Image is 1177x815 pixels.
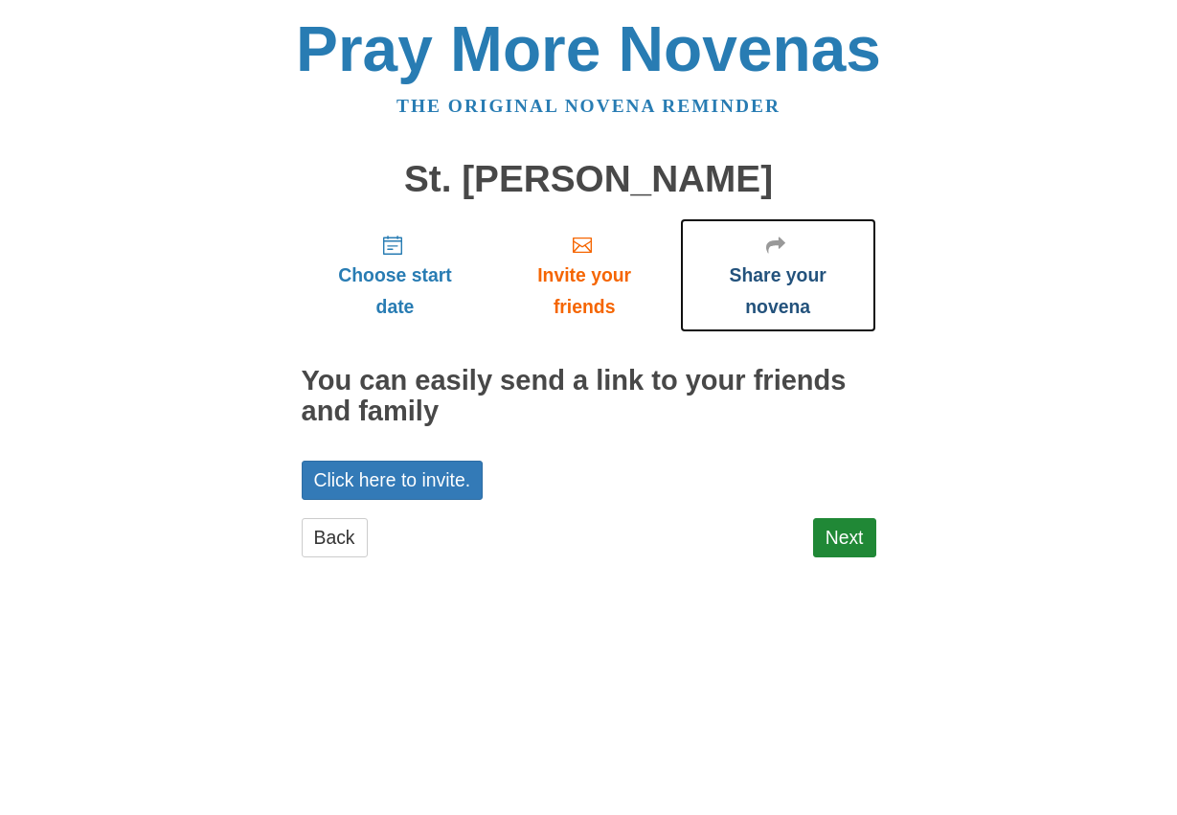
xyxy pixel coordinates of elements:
[302,159,876,200] h1: St. [PERSON_NAME]
[302,218,489,332] a: Choose start date
[813,518,876,557] a: Next
[302,461,484,500] a: Click here to invite.
[699,260,857,323] span: Share your novena
[508,260,660,323] span: Invite your friends
[302,518,368,557] a: Back
[680,218,876,332] a: Share your novena
[488,218,679,332] a: Invite your friends
[321,260,470,323] span: Choose start date
[396,96,781,116] a: The original novena reminder
[296,13,881,84] a: Pray More Novenas
[302,366,876,427] h2: You can easily send a link to your friends and family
